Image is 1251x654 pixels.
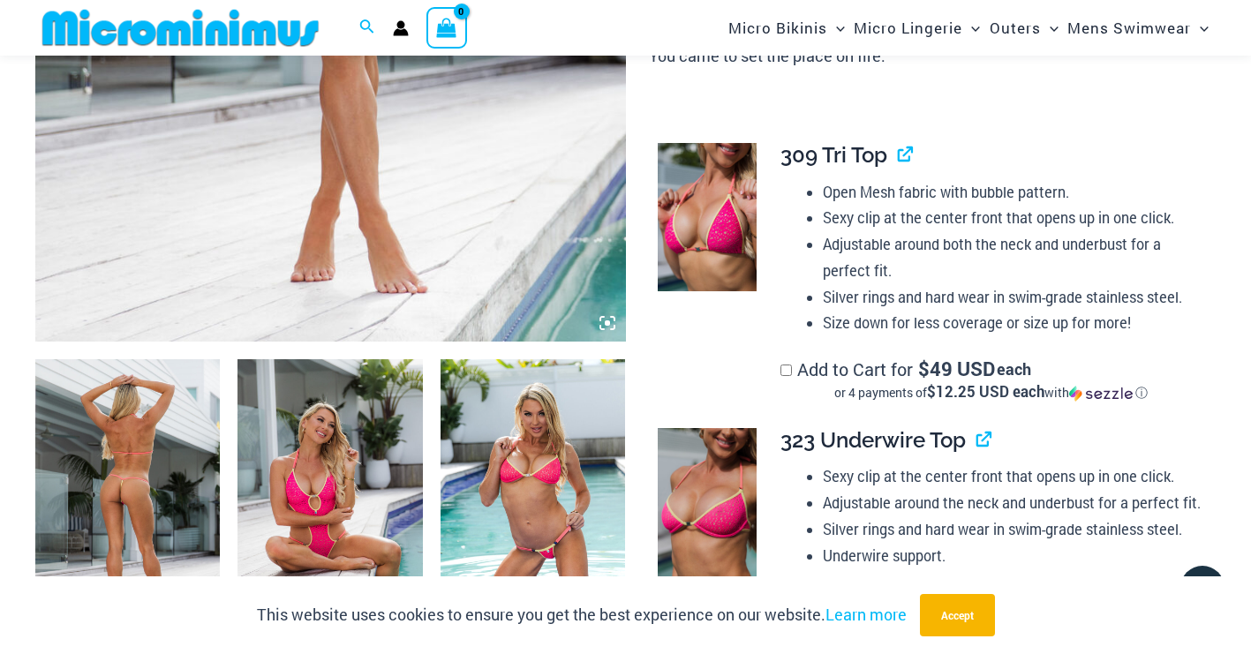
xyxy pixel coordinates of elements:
span: each [997,360,1031,378]
a: Search icon link [359,17,375,40]
li: Silver rings and hard wear in swim-grade stainless steel. [823,516,1202,543]
span: $12.25 USD each [927,381,1044,402]
span: Menu Toggle [1041,5,1059,50]
span: Menu Toggle [962,5,980,50]
a: Mens SwimwearMenu ToggleMenu Toggle [1063,5,1213,50]
span: $ [918,356,930,381]
li: Silver rings and hard wear in swim-grade stainless steel. [823,284,1202,311]
img: Bubble Mesh Highlight Pink 323 Top 421 Micro [441,359,625,636]
span: Outers [990,5,1041,50]
li: Adjustable around both the neck and underbust for a perfect fit. [823,231,1202,283]
a: Account icon link [393,20,409,36]
div: or 4 payments of$12.25 USD eachwithSezzle Click to learn more about Sezzle [780,384,1202,402]
a: Micro BikinisMenu ToggleMenu Toggle [724,5,849,50]
span: Micro Lingerie [854,5,962,50]
span: 309 Tri Top [780,142,887,168]
span: 323 Underwire Top [780,427,966,453]
img: Sezzle [1069,386,1133,402]
span: Menu Toggle [827,5,845,50]
img: Bubble Mesh Highlight Pink 819 One Piece [35,359,220,636]
img: Bubble Mesh Highlight Pink 819 One Piece [237,359,422,636]
nav: Site Navigation [721,3,1216,53]
li: Sexy clip at the center front that opens up in one click. [823,205,1202,231]
img: MM SHOP LOGO FLAT [35,8,326,48]
p: This website uses cookies to ensure you get the best experience on our website. [257,602,907,628]
span: Mens Swimwear [1067,5,1191,50]
img: Bubble Mesh Highlight Pink 309 Top [658,143,757,291]
img: Bubble Mesh Highlight Pink 323 Top [658,428,757,576]
a: Learn more [825,604,907,625]
li: Size down for less coverage or size up for more! [823,310,1202,336]
li: Sexy clip at the center front that opens up in one click. [823,463,1202,490]
span: Menu Toggle [1191,5,1209,50]
li: Adjustable around the neck and underbust for a perfect fit. [823,490,1202,516]
span: 49 USD [918,360,995,378]
li: Underwire support. [823,543,1202,569]
label: Add to Cart for [780,357,1202,402]
a: View Shopping Cart, empty [426,7,467,48]
span: Micro Bikinis [728,5,827,50]
button: Accept [920,594,995,636]
li: Open Mesh fabric with bubble pattern. [823,179,1202,206]
div: or 4 payments of with [780,384,1202,402]
a: OutersMenu ToggleMenu Toggle [985,5,1063,50]
a: Micro LingerieMenu ToggleMenu Toggle [849,5,984,50]
input: Add to Cart for$49 USD eachor 4 payments of$12.25 USD eachwithSezzle Click to learn more about Se... [780,365,792,376]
